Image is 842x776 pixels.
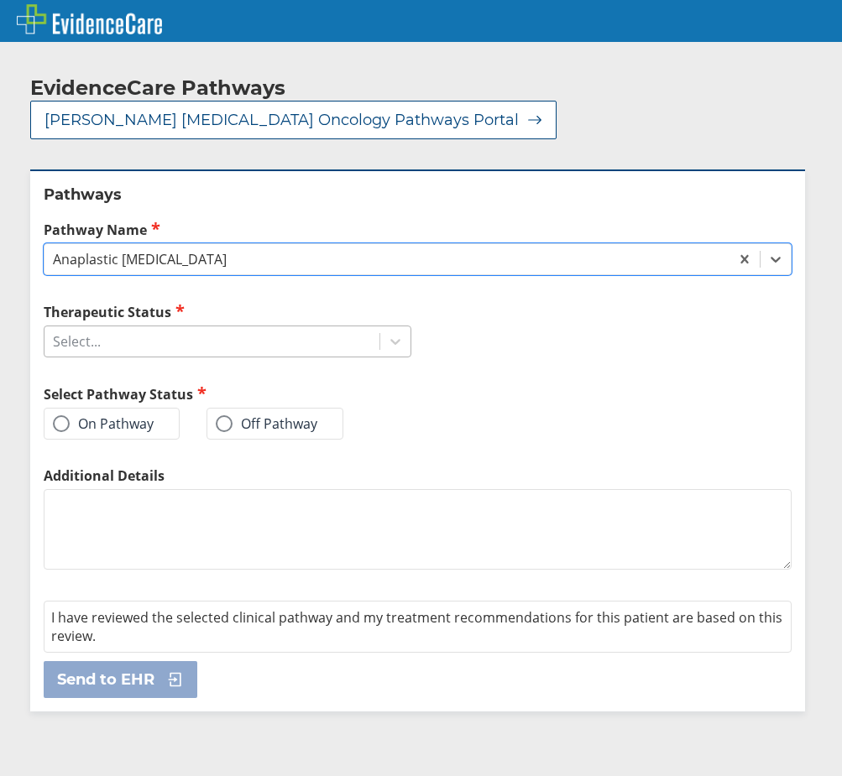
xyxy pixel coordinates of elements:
[53,332,101,351] div: Select...
[30,76,285,101] h2: EvidenceCare Pathways
[17,4,162,34] img: EvidenceCare
[57,669,154,690] span: Send to EHR
[44,302,411,321] label: Therapeutic Status
[216,415,317,432] label: Off Pathway
[44,661,197,698] button: Send to EHR
[51,608,782,645] span: I have reviewed the selected clinical pathway and my treatment recommendations for this patient a...
[53,415,154,432] label: On Pathway
[44,110,519,130] span: [PERSON_NAME] [MEDICAL_DATA] Oncology Pathways Portal
[44,220,792,239] label: Pathway Name
[44,384,411,404] h2: Select Pathway Status
[44,466,792,485] label: Additional Details
[44,185,792,205] h2: Pathways
[53,250,227,268] div: Anaplastic [MEDICAL_DATA]
[30,101,557,139] button: [PERSON_NAME] [MEDICAL_DATA] Oncology Pathways Portal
